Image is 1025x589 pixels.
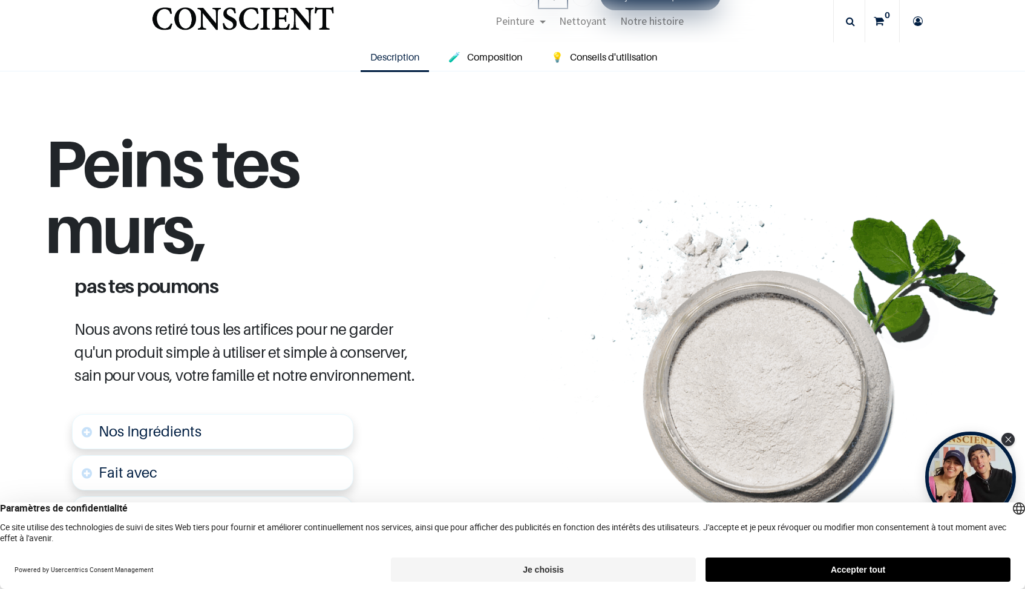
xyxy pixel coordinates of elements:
font: Fait avec [99,464,157,481]
div: Open Tolstoy [925,432,1016,522]
div: Open Tolstoy widget [925,432,1016,522]
sup: 0 [882,9,893,21]
h1: Peins tes murs, [45,130,463,276]
div: Tolstoy bubble widget [925,432,1016,522]
span: 💡 [551,51,563,63]
h1: pas tes poumons [65,276,442,295]
span: Description [370,51,419,63]
span: Composition [467,51,522,63]
span: Nos Ingrédients [99,423,201,440]
span: Conseils d'utilisation [570,51,657,63]
img: jar-tabletssplast-mint-leaf-Recovered.png [522,186,1025,526]
span: Nettoyant [559,14,606,28]
span: Notre histoire [620,14,684,28]
div: Close Tolstoy widget [1001,433,1015,446]
span: Peinture [496,14,534,28]
span: 🧪 [448,51,460,63]
span: Nous avons retiré tous les artifices pour ne garder qu'un produit simple à utiliser et simple à c... [74,320,414,384]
